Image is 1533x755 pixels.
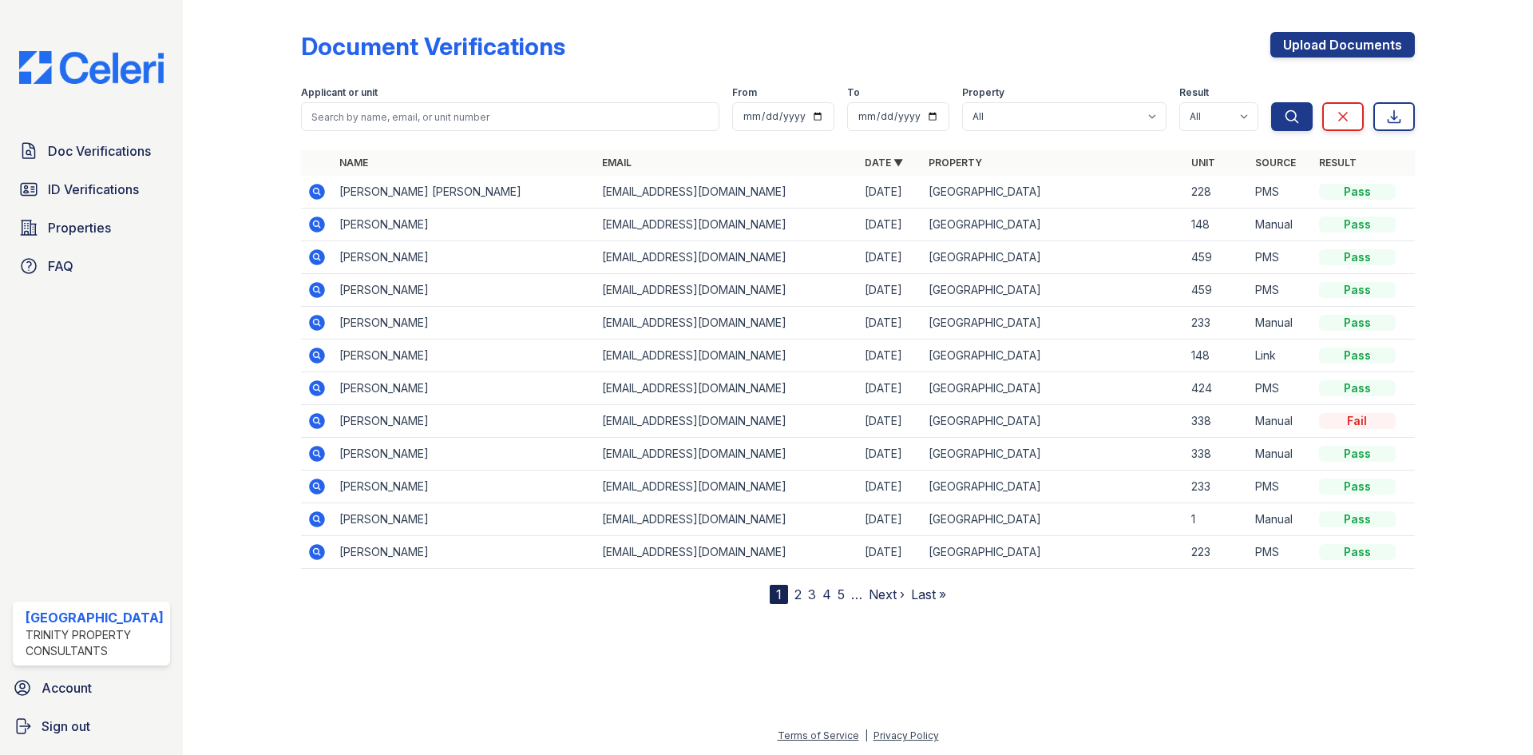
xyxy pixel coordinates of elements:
[1270,32,1415,58] a: Upload Documents
[333,209,596,241] td: [PERSON_NAME]
[1249,209,1313,241] td: Manual
[922,340,1185,372] td: [GEOGRAPHIC_DATA]
[922,307,1185,340] td: [GEOGRAPHIC_DATA]
[333,438,596,471] td: [PERSON_NAME]
[770,585,788,604] div: 1
[1319,446,1396,462] div: Pass
[922,405,1185,438] td: [GEOGRAPHIC_DATA]
[858,405,922,438] td: [DATE]
[851,585,862,604] span: …
[1319,217,1396,232] div: Pass
[48,141,151,161] span: Doc Verifications
[333,176,596,209] td: [PERSON_NAME] [PERSON_NAME]
[1249,438,1313,471] td: Manual
[911,586,946,602] a: Last »
[922,372,1185,405] td: [GEOGRAPHIC_DATA]
[301,86,378,99] label: Applicant or unit
[732,86,757,99] label: From
[1249,340,1313,372] td: Link
[333,536,596,569] td: [PERSON_NAME]
[1319,157,1357,169] a: Result
[865,157,903,169] a: Date ▼
[26,608,164,627] div: [GEOGRAPHIC_DATA]
[333,471,596,503] td: [PERSON_NAME]
[596,274,858,307] td: [EMAIL_ADDRESS][DOMAIN_NAME]
[333,307,596,340] td: [PERSON_NAME]
[13,173,170,205] a: ID Verifications
[922,241,1185,274] td: [GEOGRAPHIC_DATA]
[333,405,596,438] td: [PERSON_NAME]
[1185,176,1249,209] td: 228
[822,586,831,602] a: 4
[1249,274,1313,307] td: PMS
[1185,471,1249,503] td: 233
[602,157,632,169] a: Email
[1249,503,1313,536] td: Manual
[301,102,719,131] input: Search by name, email, or unit number
[858,307,922,340] td: [DATE]
[596,340,858,372] td: [EMAIL_ADDRESS][DOMAIN_NAME]
[1185,274,1249,307] td: 459
[858,372,922,405] td: [DATE]
[1249,307,1313,340] td: Manual
[596,438,858,471] td: [EMAIL_ADDRESS][DOMAIN_NAME]
[858,340,922,372] td: [DATE]
[922,503,1185,536] td: [GEOGRAPHIC_DATA]
[1249,471,1313,503] td: PMS
[1249,536,1313,569] td: PMS
[6,51,176,84] img: CE_Logo_Blue-a8612792a0a2168367f1c8372b55b34899dd931a85d93a1a3d3e32e68fde9ad4.png
[333,503,596,536] td: [PERSON_NAME]
[1249,176,1313,209] td: PMS
[1319,249,1396,265] div: Pass
[1319,479,1396,495] div: Pass
[922,274,1185,307] td: [GEOGRAPHIC_DATA]
[333,372,596,405] td: [PERSON_NAME]
[596,176,858,209] td: [EMAIL_ADDRESS][DOMAIN_NAME]
[865,729,868,741] div: |
[42,717,90,736] span: Sign out
[1319,544,1396,560] div: Pass
[1319,315,1396,331] div: Pass
[922,176,1185,209] td: [GEOGRAPHIC_DATA]
[6,710,176,742] a: Sign out
[858,274,922,307] td: [DATE]
[1179,86,1209,99] label: Result
[922,209,1185,241] td: [GEOGRAPHIC_DATA]
[333,340,596,372] td: [PERSON_NAME]
[1185,209,1249,241] td: 148
[596,471,858,503] td: [EMAIL_ADDRESS][DOMAIN_NAME]
[1185,340,1249,372] td: 148
[858,176,922,209] td: [DATE]
[1185,536,1249,569] td: 223
[873,729,939,741] a: Privacy Policy
[858,438,922,471] td: [DATE]
[333,241,596,274] td: [PERSON_NAME]
[838,586,845,602] a: 5
[1319,380,1396,396] div: Pass
[26,627,164,659] div: Trinity Property Consultants
[48,180,139,199] span: ID Verifications
[13,250,170,282] a: FAQ
[922,471,1185,503] td: [GEOGRAPHIC_DATA]
[333,274,596,307] td: [PERSON_NAME]
[858,503,922,536] td: [DATE]
[1319,282,1396,298] div: Pass
[1191,157,1215,169] a: Unit
[808,586,816,602] a: 3
[48,218,111,237] span: Properties
[596,372,858,405] td: [EMAIL_ADDRESS][DOMAIN_NAME]
[1185,405,1249,438] td: 338
[858,241,922,274] td: [DATE]
[858,209,922,241] td: [DATE]
[596,536,858,569] td: [EMAIL_ADDRESS][DOMAIN_NAME]
[13,212,170,244] a: Properties
[1319,184,1396,200] div: Pass
[929,157,982,169] a: Property
[1185,503,1249,536] td: 1
[596,503,858,536] td: [EMAIL_ADDRESS][DOMAIN_NAME]
[1319,511,1396,527] div: Pass
[922,438,1185,471] td: [GEOGRAPHIC_DATA]
[922,536,1185,569] td: [GEOGRAPHIC_DATA]
[858,471,922,503] td: [DATE]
